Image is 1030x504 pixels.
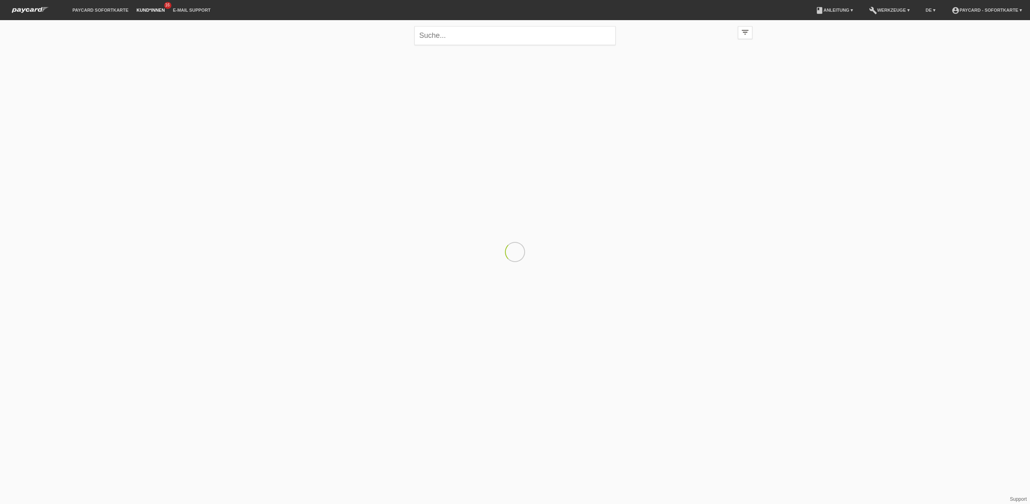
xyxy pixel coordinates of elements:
a: Support [1010,496,1027,502]
a: paycard Sofortkarte [68,8,132,12]
a: E-Mail Support [169,8,215,12]
i: build [869,6,877,14]
a: DE ▾ [922,8,939,12]
i: book [816,6,824,14]
a: paycard Sofortkarte [8,9,52,15]
a: buildWerkzeuge ▾ [865,8,914,12]
span: 16 [164,2,171,9]
img: paycard Sofortkarte [8,6,52,14]
input: Suche... [414,26,616,45]
i: filter_list [741,28,750,37]
a: account_circlepaycard - Sofortkarte ▾ [948,8,1026,12]
i: account_circle [952,6,960,14]
a: Kund*innen [132,8,169,12]
a: bookAnleitung ▾ [812,8,857,12]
